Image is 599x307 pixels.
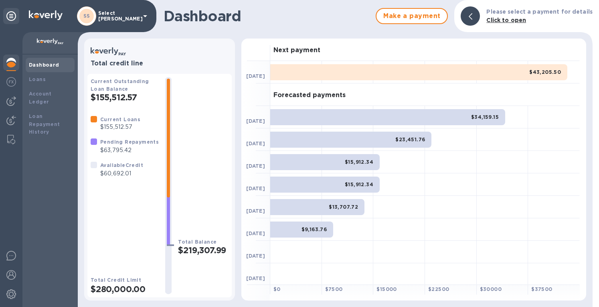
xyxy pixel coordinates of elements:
[246,230,265,236] b: [DATE]
[273,91,346,99] h3: Forecasted payments
[164,8,372,24] h1: Dashboard
[273,47,320,54] h3: Next payment
[383,11,441,21] span: Make a payment
[6,77,16,87] img: Foreign exchange
[83,13,90,19] b: SS
[471,114,499,120] b: $34,159.15
[486,8,593,15] b: Please select a payment for details
[100,116,140,122] b: Current Loans
[480,286,502,292] b: $ 30000
[246,253,265,259] b: [DATE]
[486,17,526,23] b: Click to open
[100,162,143,168] b: Available Credit
[376,286,397,292] b: $ 15000
[91,78,149,92] b: Current Outstanding Loan Balance
[246,118,265,124] b: [DATE]
[91,284,159,294] h2: $280,000.00
[178,245,229,255] h2: $219,307.99
[302,226,327,232] b: $9,163.76
[246,140,265,146] b: [DATE]
[345,181,373,187] b: $15,912.34
[91,60,229,67] h3: Total credit line
[91,92,159,102] h2: $155,512.57
[273,286,281,292] b: $ 0
[29,113,60,135] b: Loan Repayment History
[100,146,159,155] p: $63,795.42
[29,62,59,68] b: Dashboard
[178,239,217,245] b: Total Balance
[246,185,265,191] b: [DATE]
[329,204,358,210] b: $13,707.72
[3,8,19,24] div: Unpin categories
[531,286,552,292] b: $ 37500
[100,139,159,145] b: Pending Repayments
[246,208,265,214] b: [DATE]
[98,10,138,22] p: Select [PERSON_NAME]
[246,163,265,169] b: [DATE]
[395,136,425,142] b: $23,451.76
[29,91,52,105] b: Account Ledger
[29,76,46,82] b: Loans
[529,69,561,75] b: $43,205.50
[376,8,448,24] button: Make a payment
[428,286,449,292] b: $ 22500
[345,159,373,165] b: $15,912.34
[100,169,143,178] p: $60,692.01
[325,286,343,292] b: $ 7500
[246,73,265,79] b: [DATE]
[100,123,140,131] p: $155,512.57
[91,277,141,283] b: Total Credit Limit
[246,275,265,281] b: [DATE]
[29,10,63,20] img: Logo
